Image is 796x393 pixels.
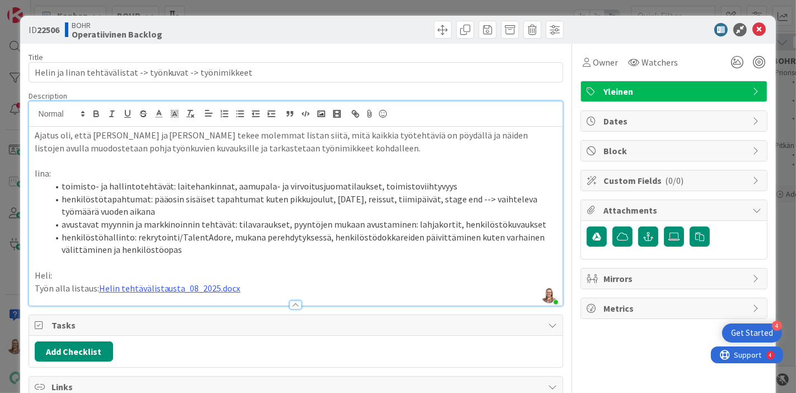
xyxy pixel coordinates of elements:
[642,56,678,69] span: Watchers
[35,282,558,295] p: Työn alla listaus:
[603,114,747,128] span: Dates
[665,175,683,186] span: ( 0/0 )
[29,23,59,36] span: ID
[24,2,51,15] span: Support
[29,52,43,62] label: Title
[48,193,558,218] li: henkilöstötapahtumat: pääosin sisäiset tapahtumat kuten pikkujoulut, [DATE], reissut, tiimipäivät...
[731,327,773,339] div: Get Started
[603,85,747,98] span: Yleinen
[603,174,747,187] span: Custom Fields
[72,21,162,30] span: BOHR
[593,56,618,69] span: Owner
[603,144,747,158] span: Block
[58,4,61,13] div: 4
[99,283,241,294] a: Helin tehtävälistausta_08_2025.docx
[722,323,782,343] div: Open Get Started checklist, remaining modules: 4
[72,30,162,39] b: Operatiivinen Backlog
[29,62,564,82] input: type card name here...
[37,24,59,35] b: 22506
[51,318,543,332] span: Tasks
[48,180,558,193] li: toimisto- ja hallintotehtävät: laitehankinnat, aamupala- ja virvoitusjuomatilaukset, toimistoviih...
[603,272,747,285] span: Mirrors
[35,167,558,180] p: Iina:
[603,302,747,315] span: Metrics
[35,129,558,154] p: Ajatus oli, että [PERSON_NAME] ja [PERSON_NAME] tekee molemmat listan siitä, mitä kaikkia työteht...
[48,231,558,256] li: henkilöstöhallinto: rekrytointi/TalentAdore, mukana perehdytyksessä, henkilöstödokkareiden päivit...
[772,321,782,331] div: 4
[35,269,558,282] p: Heli:
[48,218,558,231] li: avustavat myynnin ja markkinoinnin tehtävät: tilavaraukset, pyyntöjen mukaan avustaminen: lahjako...
[603,204,747,217] span: Attachments
[29,91,67,101] span: Description
[541,288,557,303] img: u1oSlNWHtmyPkjPT1f4AEcgBjqggb0ez.jpg
[35,341,113,362] button: Add Checklist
